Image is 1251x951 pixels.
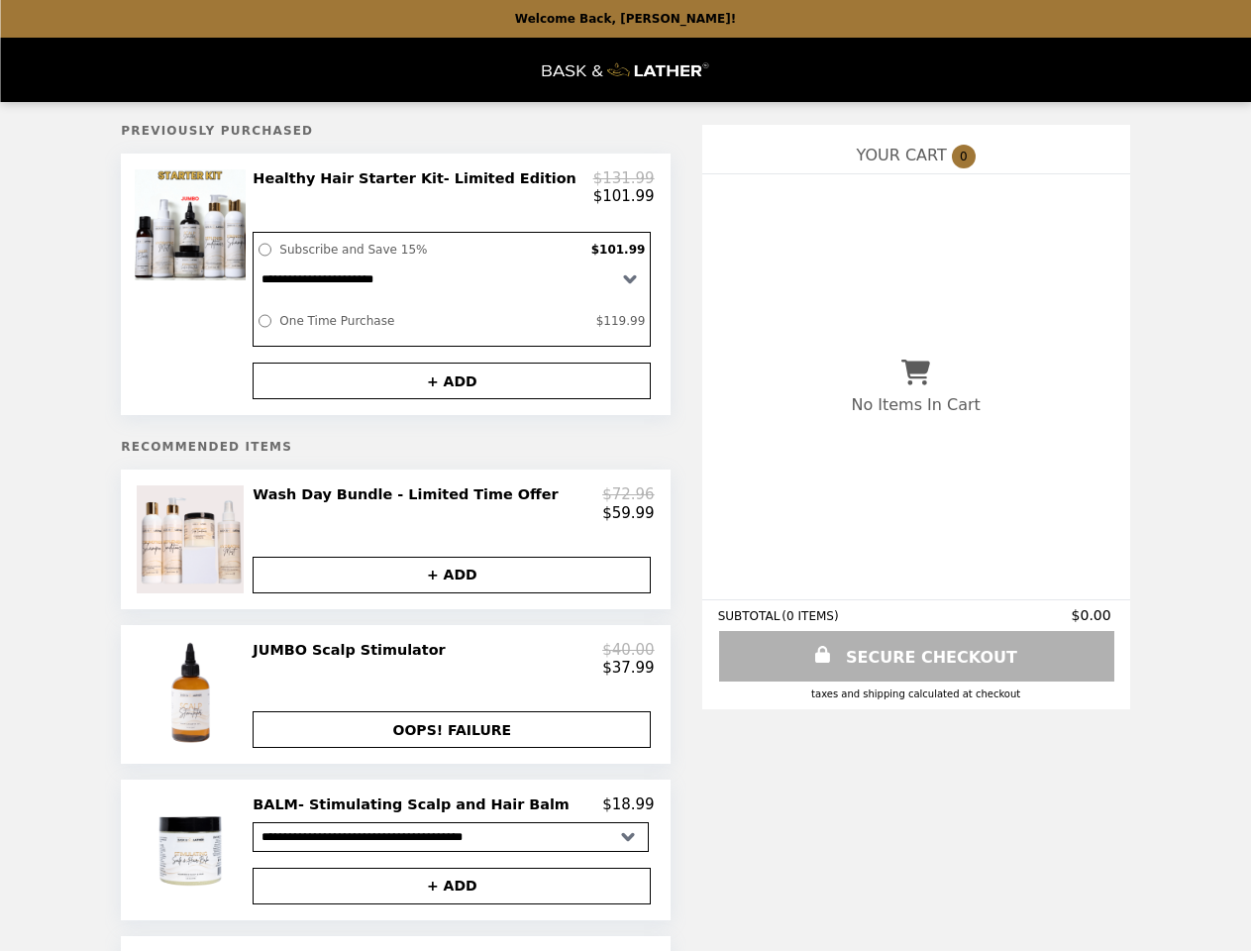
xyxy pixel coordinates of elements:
img: Healthy Hair Starter Kit- Limited Edition [135,169,251,280]
img: Wash Day Bundle - Limited Time Offer [137,485,249,592]
h2: JUMBO Scalp Stimulator [253,641,453,659]
div: Taxes and Shipping calculated at checkout [718,688,1114,699]
p: $37.99 [602,659,655,677]
button: OOPS! FAILURE [253,711,651,748]
p: $59.99 [602,504,655,522]
label: $119.99 [591,309,651,333]
span: SUBTOTAL [718,609,782,623]
img: JUMBO Scalp Stimulator [137,641,249,748]
span: $0.00 [1072,607,1114,623]
p: $18.99 [602,795,655,813]
h2: Wash Day Bundle - Limited Time Offer [253,485,566,503]
img: Brand Logo [543,50,709,90]
span: 0 [952,145,976,168]
p: No Items In Cart [851,395,980,414]
h5: Recommended Items [121,440,670,454]
p: Welcome Back, [PERSON_NAME]! [515,12,736,26]
p: $72.96 [602,485,655,503]
label: Subscribe and Save 15% [274,238,585,262]
p: $131.99 [593,169,655,187]
img: BALM- Stimulating Scalp and Hair Balm [136,795,249,903]
label: $101.99 [586,238,651,262]
label: One Time Purchase [274,309,590,333]
button: + ADD [253,557,651,593]
button: + ADD [253,868,651,904]
select: Select a subscription option [254,262,650,296]
span: YOUR CART [857,146,947,164]
select: Select a product variant [253,822,649,852]
p: $40.00 [602,641,655,659]
button: + ADD [253,363,651,399]
h2: BALM- Stimulating Scalp and Hair Balm [253,795,577,813]
h5: Previously Purchased [121,124,670,138]
h2: Healthy Hair Starter Kit- Limited Edition [253,169,584,187]
span: ( 0 ITEMS ) [782,609,838,623]
p: $101.99 [593,187,655,205]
